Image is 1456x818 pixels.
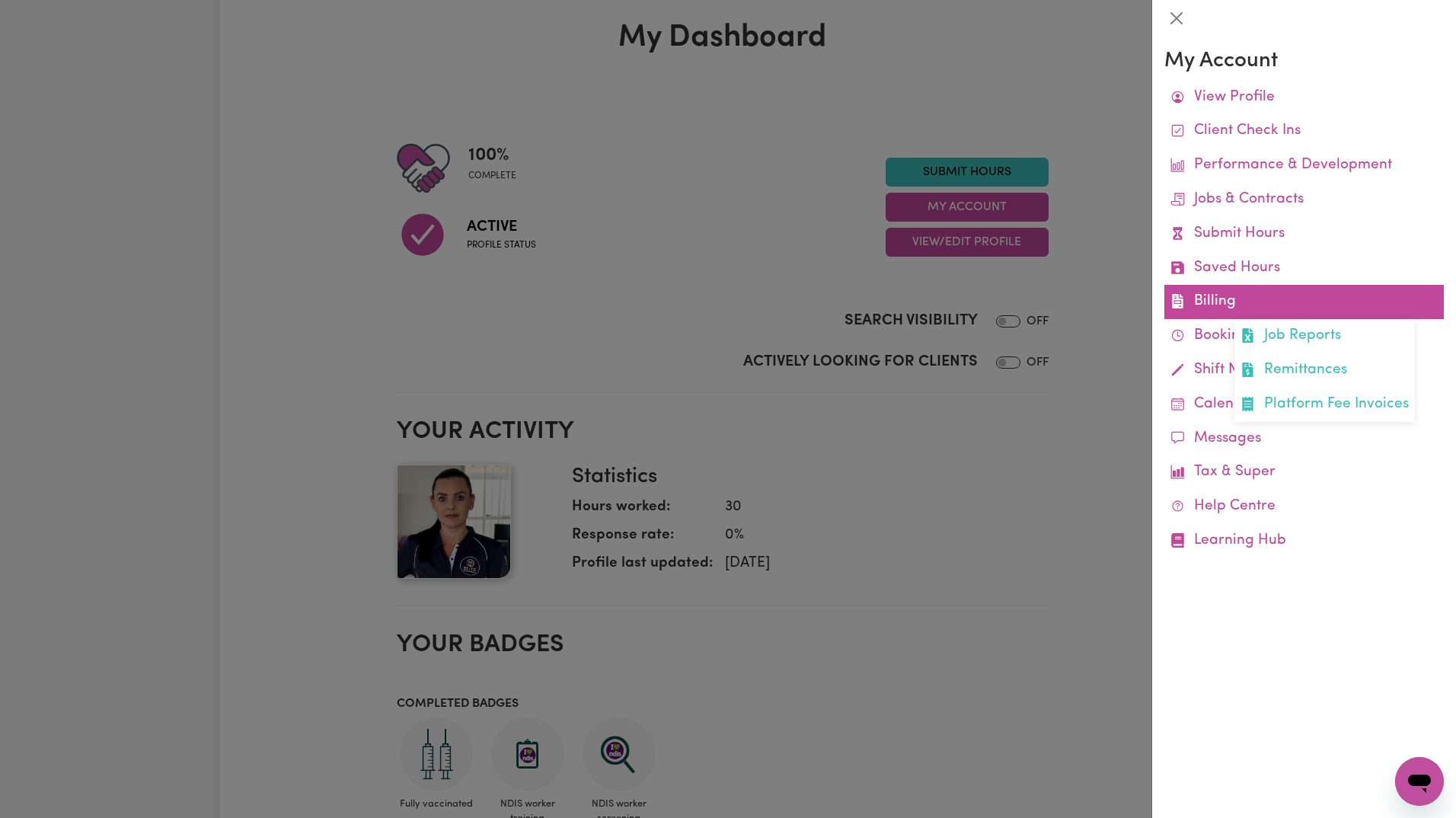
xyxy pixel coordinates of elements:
[1164,319,1444,353] a: Bookings
[1164,217,1444,251] a: Submit Hours
[1164,149,1444,183] a: Performance & Development
[1234,353,1415,388] a: Remittances
[1164,524,1444,558] a: Learning Hub
[1164,353,1444,388] a: Shift Notes
[1164,455,1444,490] a: Tax & Super
[1395,757,1444,806] iframe: Button to launch messaging window
[1164,81,1444,115] a: View Profile
[1164,114,1444,149] a: Client Check Ins
[1164,49,1444,75] h3: My Account
[1164,285,1444,319] a: BillingJob ReportsRemittancesPlatform Fee Invoices
[1234,388,1415,422] a: Platform Fee Invoices
[1164,251,1444,286] a: Saved Hours
[1164,490,1444,524] a: Help Centre
[1234,319,1415,353] a: Job Reports
[1164,183,1444,217] a: Jobs & Contracts
[1164,388,1444,422] a: Calendar
[1164,422,1444,456] a: Messages
[1164,6,1189,30] button: Close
